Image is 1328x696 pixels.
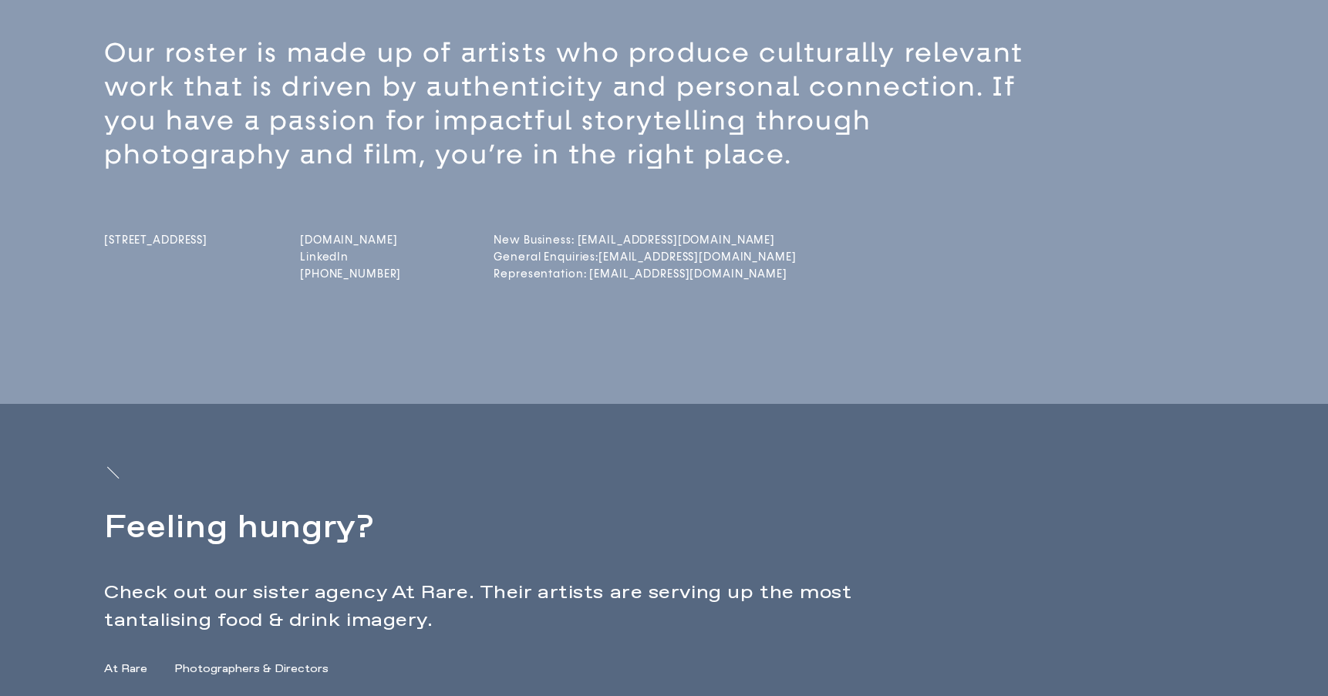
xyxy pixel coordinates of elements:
a: [STREET_ADDRESS] [104,234,207,284]
a: New Business: [EMAIL_ADDRESS][DOMAIN_NAME] [494,234,615,247]
p: Check out our sister agency At Rare. Their artists are serving up the most tantalising food & dri... [104,579,923,634]
p: Our roster is made up of artists who produce culturally relevant work that is driven by authentic... [104,36,1043,172]
a: Photographers & Directors [174,661,329,678]
a: At Rare [104,661,147,678]
a: LinkedIn [300,250,401,264]
a: Representation: [EMAIL_ADDRESS][DOMAIN_NAME] [494,267,615,281]
span: [STREET_ADDRESS] [104,234,207,247]
h2: Feeling hungry? [104,506,923,552]
a: [DOMAIN_NAME] [300,234,401,247]
a: General Enquiries:[EMAIL_ADDRESS][DOMAIN_NAME] [494,250,615,264]
a: [PHONE_NUMBER] [300,267,401,281]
